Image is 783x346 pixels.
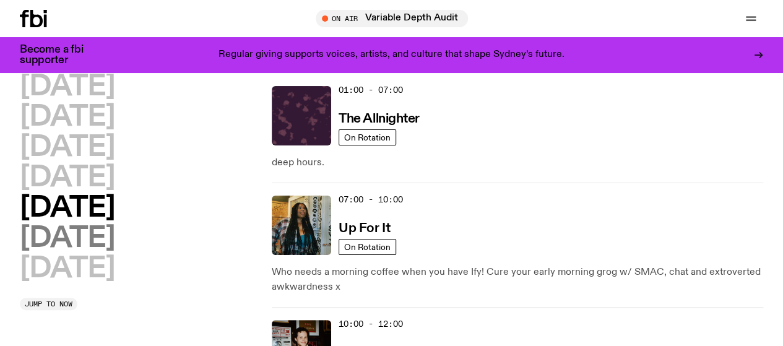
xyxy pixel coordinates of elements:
[20,134,115,162] button: [DATE]
[344,133,391,142] span: On Rotation
[25,301,72,308] span: Jump to now
[20,255,115,283] button: [DATE]
[272,196,331,255] img: Ify - a Brown Skin girl with black braided twists, looking up to the side with her tongue stickin...
[20,103,115,131] button: [DATE]
[339,113,420,126] h3: The Allnighter
[344,243,391,252] span: On Rotation
[339,194,403,205] span: 07:00 - 10:00
[20,225,115,253] button: [DATE]
[20,73,115,101] button: [DATE]
[339,129,396,145] a: On Rotation
[20,45,99,66] h3: Become a fbi supporter
[339,84,403,96] span: 01:00 - 07:00
[272,155,763,170] p: deep hours.
[339,239,396,255] a: On Rotation
[272,265,763,295] p: Who needs a morning coffee when you have Ify! Cure your early morning grog w/ SMAC, chat and extr...
[20,194,115,222] button: [DATE]
[339,318,403,330] span: 10:00 - 12:00
[20,164,115,192] button: [DATE]
[339,220,390,235] a: Up For It
[20,298,77,310] button: Jump to now
[339,110,420,126] a: The Allnighter
[218,50,565,61] p: Regular giving supports voices, artists, and culture that shape Sydney’s future.
[316,10,468,27] button: On AirVariable Depth Audit
[339,222,390,235] h3: Up For It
